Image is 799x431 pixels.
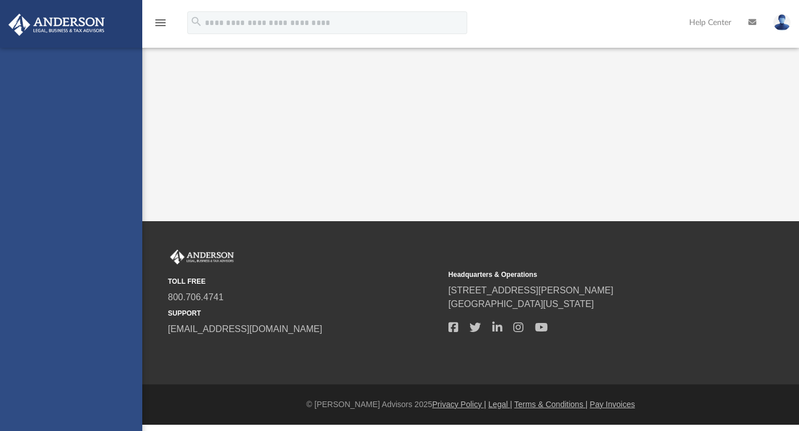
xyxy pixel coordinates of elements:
small: SUPPORT [168,308,440,318]
a: [STREET_ADDRESS][PERSON_NAME] [448,285,613,295]
img: Anderson Advisors Platinum Portal [168,250,236,264]
a: Privacy Policy | [433,400,487,409]
a: Terms & Conditions | [514,400,588,409]
small: Headquarters & Operations [448,270,721,280]
a: 800.706.4741 [168,292,224,302]
img: Anderson Advisors Platinum Portal [5,14,108,36]
img: User Pic [773,14,790,31]
small: TOLL FREE [168,276,440,287]
i: search [190,15,203,28]
i: menu [154,16,167,30]
div: © [PERSON_NAME] Advisors 2025 [142,399,799,411]
a: Legal | [488,400,512,409]
a: [EMAIL_ADDRESS][DOMAIN_NAME] [168,324,322,334]
a: Pay Invoices [590,400,635,409]
a: menu [154,22,167,30]
a: [GEOGRAPHIC_DATA][US_STATE] [448,299,594,309]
